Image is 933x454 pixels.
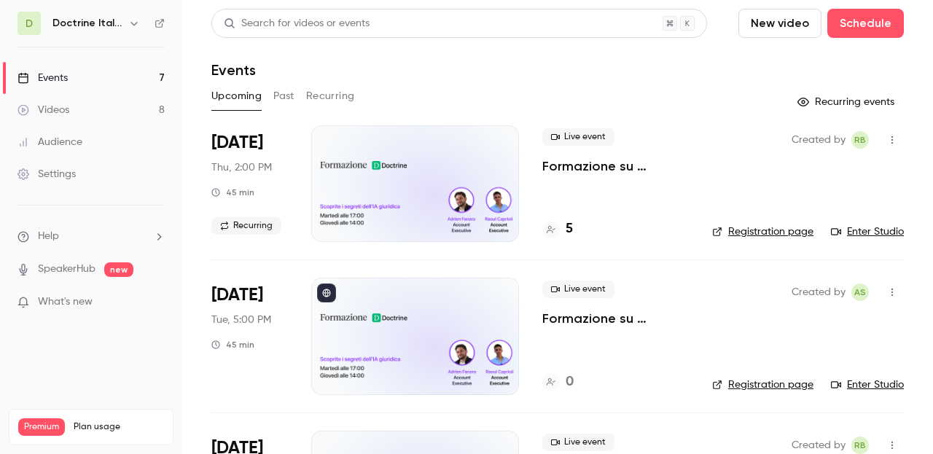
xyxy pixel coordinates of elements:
[211,313,271,327] span: Tue, 5:00 PM
[17,167,76,181] div: Settings
[306,85,355,108] button: Recurring
[38,262,95,277] a: SpeakerHub
[854,131,866,149] span: RB
[791,90,904,114] button: Recurring events
[211,61,256,79] h1: Events
[542,157,689,175] a: Formazione su Doctrine
[211,187,254,198] div: 45 min
[712,224,813,239] a: Registration page
[854,283,866,301] span: AS
[851,437,869,454] span: Romain Ballereau
[542,434,614,451] span: Live event
[211,278,288,394] div: Oct 14 Tue, 5:00 PM (Europe/Paris)
[26,16,33,31] span: D
[211,217,281,235] span: Recurring
[273,85,294,108] button: Past
[851,283,869,301] span: Adriano Spatola
[566,219,573,239] h4: 5
[211,160,272,175] span: Thu, 2:00 PM
[17,103,69,117] div: Videos
[17,135,82,149] div: Audience
[542,219,573,239] a: 5
[542,128,614,146] span: Live event
[738,9,821,38] button: New video
[147,296,165,309] iframe: Noticeable Trigger
[211,85,262,108] button: Upcoming
[542,310,689,327] a: Formazione su Doctrine
[851,131,869,149] span: Romain Ballereau
[712,377,813,392] a: Registration page
[38,294,93,310] span: What's new
[211,131,263,154] span: [DATE]
[224,16,370,31] div: Search for videos or events
[38,229,59,244] span: Help
[831,224,904,239] a: Enter Studio
[792,283,846,301] span: Created by
[18,418,65,436] span: Premium
[827,9,904,38] button: Schedule
[74,421,164,433] span: Plan usage
[211,339,254,351] div: 45 min
[854,437,866,454] span: RB
[52,16,122,31] h6: Doctrine Italia Formation Avocat
[566,372,574,392] h4: 0
[211,125,288,242] div: Oct 9 Thu, 2:00 PM (Europe/Paris)
[542,372,574,392] a: 0
[17,229,165,244] li: help-dropdown-opener
[17,71,68,85] div: Events
[542,281,614,298] span: Live event
[211,283,263,307] span: [DATE]
[792,437,846,454] span: Created by
[831,377,904,392] a: Enter Studio
[104,262,133,277] span: new
[792,131,846,149] span: Created by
